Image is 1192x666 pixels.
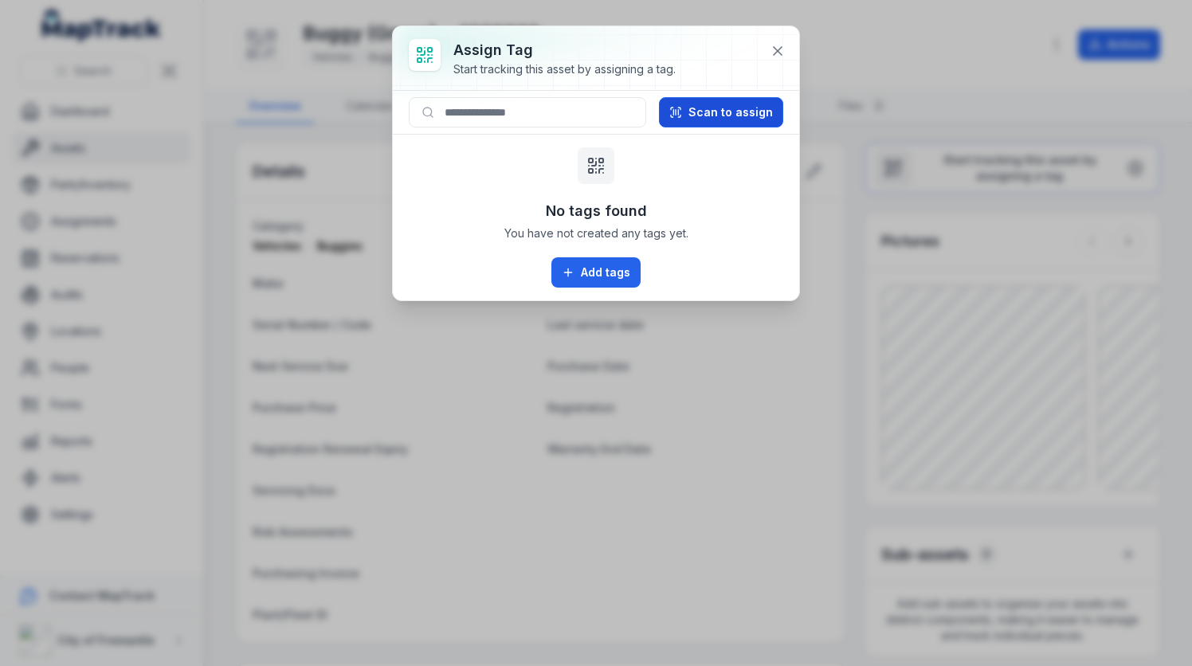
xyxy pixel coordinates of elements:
button: Scan to assign [659,97,783,127]
h3: No tags found [546,200,647,222]
h3: Assign tag [453,39,676,61]
div: Start tracking this asset by assigning a tag. [453,61,676,77]
a: Add tags [551,257,641,288]
span: You have not created any tags yet. [504,225,688,241]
